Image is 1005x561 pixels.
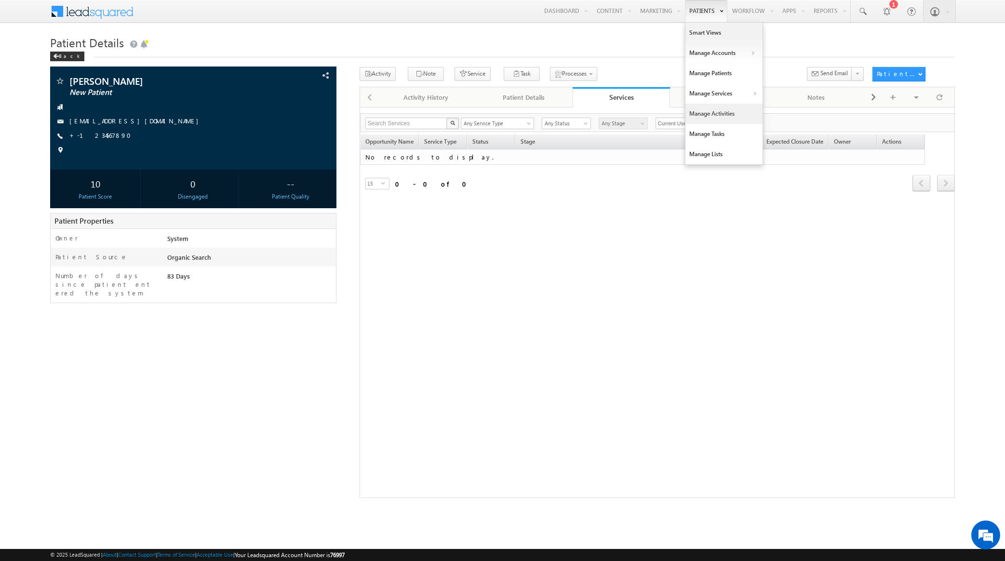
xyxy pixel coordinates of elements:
[912,175,930,191] span: prev
[419,136,467,149] span: Service Type
[521,138,535,145] span: Stage
[678,92,759,103] div: Tasks
[248,192,334,201] div: Patient Quality
[937,176,955,191] a: next
[118,551,156,558] a: Contact Support
[395,178,472,189] div: 0 - 0 of 0
[50,51,162,63] div: Chat with us now
[361,136,418,149] a: Opportunity Name
[330,551,345,559] span: 76997
[69,131,137,141] span: +-1234567890
[158,551,195,558] a: Terms of Service
[685,104,763,124] a: Manage Activities
[150,192,236,201] div: Disengaged
[55,271,154,297] label: Number of days since patient entered the system
[516,136,540,149] a: Stage
[165,271,336,285] div: 83 Days
[562,70,587,77] span: Processes
[13,89,176,289] textarea: Type your message and hit 'Enter'
[834,138,851,145] span: Owner
[912,176,930,191] a: prev
[762,136,828,149] a: Expected Closure Date
[776,92,857,103] div: Notes
[55,234,78,242] label: Owner
[685,124,763,144] a: Manage Tasks
[599,119,645,128] span: Any Stage
[542,119,588,128] span: Any Status
[872,67,925,81] button: Patient Actions
[580,93,663,102] div: Services
[50,35,124,50] span: Patient Details
[685,83,763,104] a: Manage Services
[877,69,918,78] div: Patient Actions
[550,67,597,81] button: Processes
[53,174,138,192] div: 10
[50,51,89,59] a: Back
[16,51,40,63] img: d_60004797649_company_0_60004797649
[455,67,491,81] button: Service
[483,92,564,103] div: Patient Details
[599,118,648,129] a: Any Stage
[55,253,128,261] label: Patient Source
[235,551,345,559] span: Your Leadsquared Account Number is
[573,87,670,107] a: Services
[504,67,540,81] button: Task
[69,117,203,125] a: [EMAIL_ADDRESS][DOMAIN_NAME]
[820,69,848,78] span: Send Email
[360,67,396,81] button: Activity
[450,120,455,125] img: Search
[685,144,763,164] a: Manage Lists
[461,119,528,128] span: Any Service Type
[670,87,767,107] a: Tasks
[468,136,515,149] a: Status
[937,175,955,191] span: next
[766,138,823,145] span: Expected Closure Date
[69,88,249,97] span: New Patient
[542,118,591,129] a: Any Status
[378,87,475,107] a: Activity History
[50,52,84,61] div: Back
[685,63,763,83] a: Manage Patients
[768,87,865,107] a: Notes
[197,551,233,558] a: Acceptable Use
[685,43,763,63] a: Manage Accounts
[54,216,113,226] span: Patient Properties
[165,253,336,266] div: Organic Search
[150,174,236,192] div: 0
[248,174,334,192] div: --
[366,178,381,189] span: 15
[50,550,345,560] span: © 2025 LeadSquared | | | | |
[461,118,534,129] a: Any Service Type
[69,76,249,86] span: [PERSON_NAME]
[381,181,389,185] span: select
[877,136,925,149] span: Actions
[475,87,573,107] a: Patient Details
[656,118,729,129] input: Type to Search
[365,138,414,145] span: Opportunity Name
[131,297,175,310] em: Start Chat
[408,67,444,81] button: Note
[53,192,138,201] div: Patient Score
[807,67,852,81] button: Send Email
[386,92,467,103] div: Activity History
[103,551,117,558] a: About
[685,23,763,43] a: Smart Views
[158,5,181,28] div: Minimize live chat window
[360,149,925,165] td: No records to display.
[165,234,336,247] div: System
